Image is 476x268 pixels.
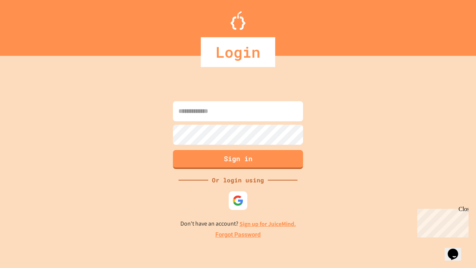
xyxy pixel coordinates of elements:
iframe: chat widget [414,206,469,237]
div: Chat with us now!Close [3,3,51,47]
img: Logo.svg [231,11,245,30]
div: Login [201,37,275,67]
a: Sign up for JuiceMind. [239,220,296,228]
img: google-icon.svg [232,195,244,206]
iframe: chat widget [445,238,469,261]
div: Or login using [208,176,268,185]
button: Sign in [173,150,303,169]
a: Forgot Password [215,230,261,239]
p: Don't have an account? [180,219,296,229]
